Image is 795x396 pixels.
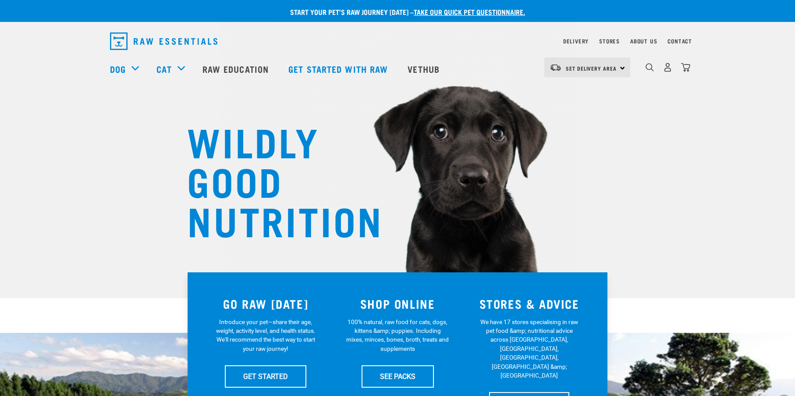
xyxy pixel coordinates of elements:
span: Set Delivery Area [566,67,617,70]
a: Get started with Raw [280,51,399,86]
a: Contact [667,39,692,43]
img: home-icon-1@2x.png [646,63,654,71]
a: Stores [599,39,620,43]
a: Raw Education [194,51,280,86]
a: GET STARTED [225,365,306,387]
img: van-moving.png [550,64,561,71]
p: 100% natural, raw food for cats, dogs, kittens &amp; puppies. Including mixes, minces, bones, bro... [346,318,449,353]
p: We have 17 stores specialising in raw pet food &amp; nutritional advice across [GEOGRAPHIC_DATA],... [478,318,581,380]
h3: GO RAW [DATE] [205,297,327,310]
img: user.png [663,63,672,72]
nav: dropdown navigation [103,29,692,54]
a: take our quick pet questionnaire. [414,10,525,14]
a: About Us [630,39,657,43]
p: Introduce your pet—share their age, weight, activity level, and health status. We'll recommend th... [214,318,317,353]
a: SEE PACKS [362,365,434,387]
a: Cat [156,62,171,75]
h3: STORES & ADVICE [468,297,590,310]
img: Raw Essentials Logo [110,32,217,50]
h3: SHOP ONLINE [337,297,458,310]
a: Vethub [399,51,451,86]
h1: WILDLY GOOD NUTRITION [187,121,362,239]
img: home-icon@2x.png [681,63,690,72]
a: Delivery [563,39,589,43]
a: Dog [110,62,126,75]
